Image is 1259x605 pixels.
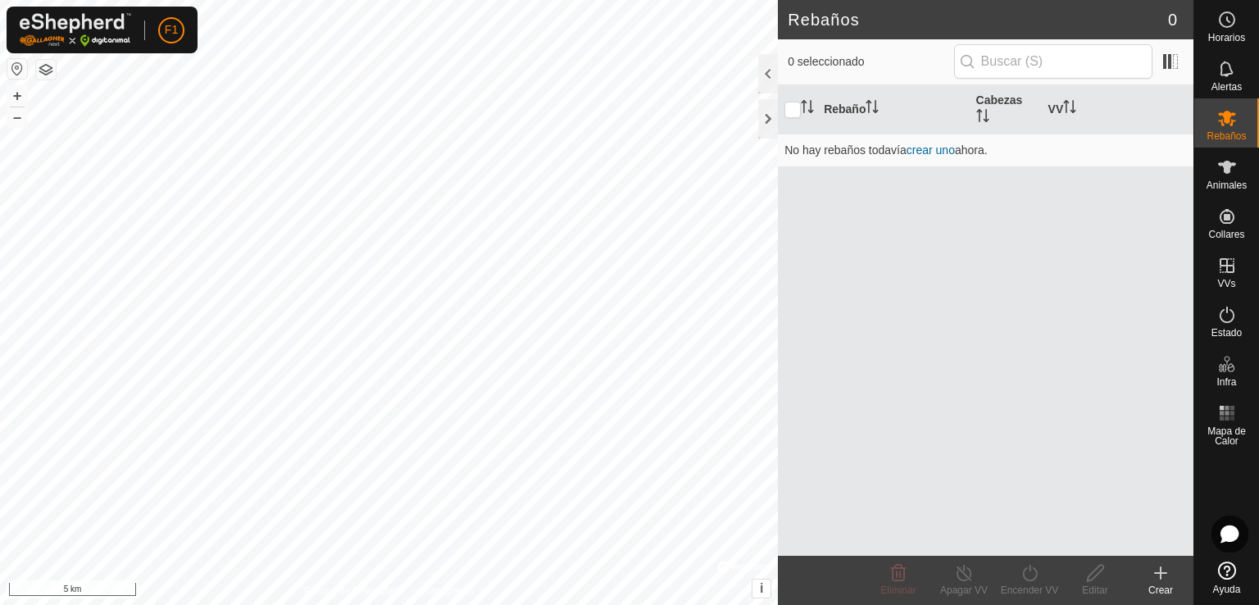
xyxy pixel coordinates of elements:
button: – [7,107,27,127]
span: Estado [1211,328,1242,338]
span: i [760,581,763,595]
button: i [752,580,770,598]
h2: Rebaños [788,10,1168,30]
button: Capas del Mapa [36,60,56,80]
a: Política de Privacidad [304,584,398,598]
th: VV [1042,85,1193,134]
span: 0 seleccionado [788,53,953,71]
span: Eliminar [880,585,916,596]
div: Encender VV [997,583,1062,598]
span: F1 [165,21,178,39]
p-sorticon: Activar para ordenar [801,102,814,116]
img: Logo Gallagher [20,13,131,47]
span: Horarios [1208,33,1245,43]
button: + [7,86,27,106]
th: Cabezas [970,85,1042,134]
span: VVs [1217,279,1235,289]
span: Alertas [1211,82,1242,92]
span: Infra [1216,377,1236,387]
span: 0 [1168,7,1177,32]
input: Buscar (S) [954,44,1152,79]
span: Mapa de Calor [1198,426,1255,446]
button: Restablecer Mapa [7,59,27,79]
a: Ayuda [1194,555,1259,601]
span: Ayuda [1213,585,1241,594]
p-sorticon: Activar para ordenar [866,102,879,116]
p-sorticon: Activar para ordenar [1063,102,1076,116]
a: crear uno [907,143,955,157]
td: No hay rebaños todavía ahora. [778,134,1193,166]
a: Contáctenos [419,584,474,598]
span: Rebaños [1207,131,1246,141]
div: Crear [1128,583,1193,598]
th: Rebaño [817,85,969,134]
p-sorticon: Activar para ordenar [976,111,989,125]
span: Collares [1208,230,1244,239]
div: Editar [1062,583,1128,598]
div: Apagar VV [931,583,997,598]
span: Animales [1207,180,1247,190]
